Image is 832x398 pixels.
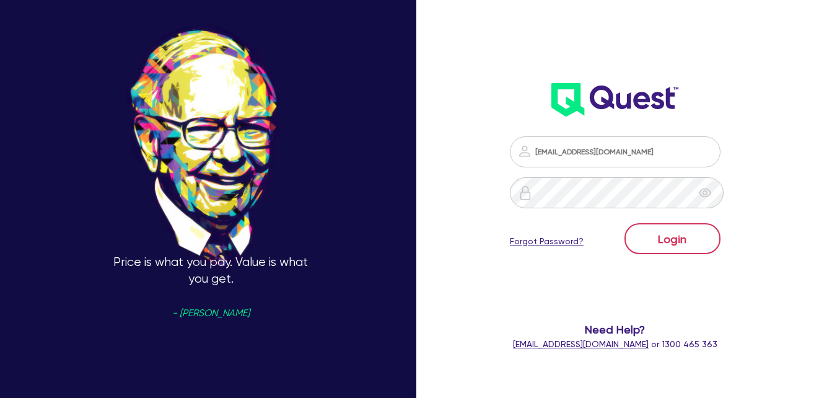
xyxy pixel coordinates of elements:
[513,339,717,349] span: or 1300 465 363
[699,187,711,199] span: eye
[510,235,584,248] a: Forgot Password?
[513,339,649,349] a: [EMAIL_ADDRESS][DOMAIN_NAME]
[510,136,720,167] input: Email address
[517,144,532,159] img: icon-password
[518,185,533,200] img: icon-password
[624,223,720,254] button: Login
[551,83,678,117] img: wH2k97JdezQIQAAAABJRU5ErkJggg==
[172,309,250,318] span: - [PERSON_NAME]
[510,321,720,338] span: Need Help?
